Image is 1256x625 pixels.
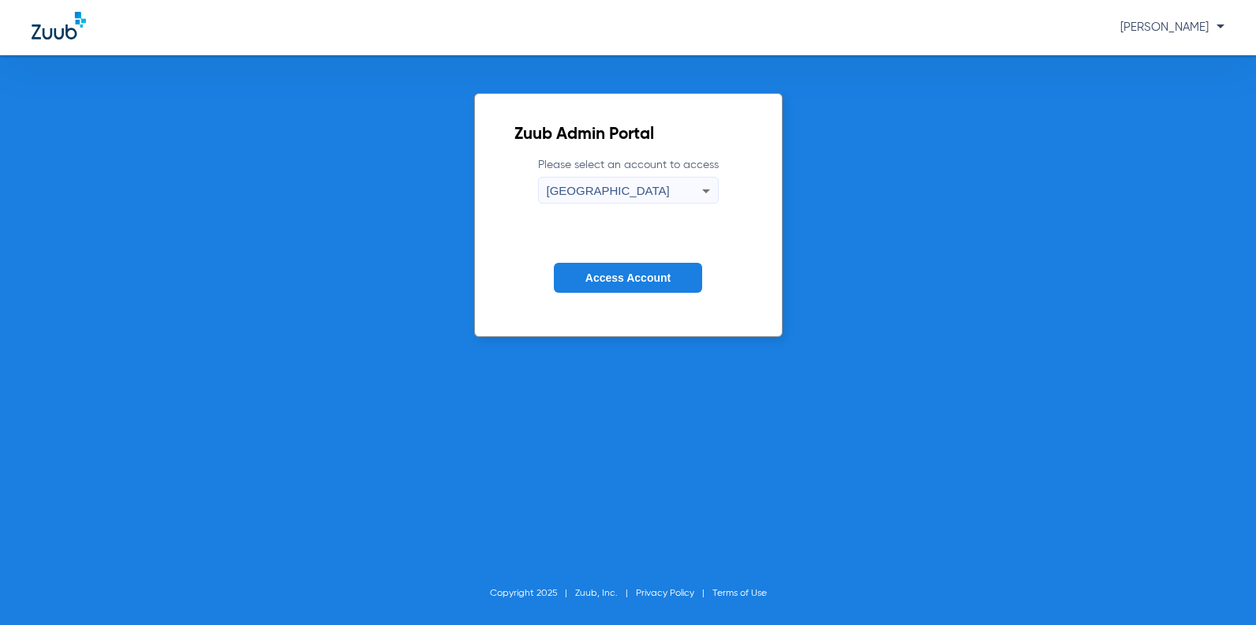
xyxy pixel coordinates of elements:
[514,127,742,143] h2: Zuub Admin Portal
[547,184,670,197] span: [GEOGRAPHIC_DATA]
[712,589,767,598] a: Terms of Use
[636,589,694,598] a: Privacy Policy
[490,586,575,601] li: Copyright 2025
[585,271,671,284] span: Access Account
[538,157,719,204] label: Please select an account to access
[1120,21,1224,33] span: [PERSON_NAME]
[575,586,636,601] li: Zuub, Inc.
[554,263,702,294] button: Access Account
[32,12,86,39] img: Zuub Logo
